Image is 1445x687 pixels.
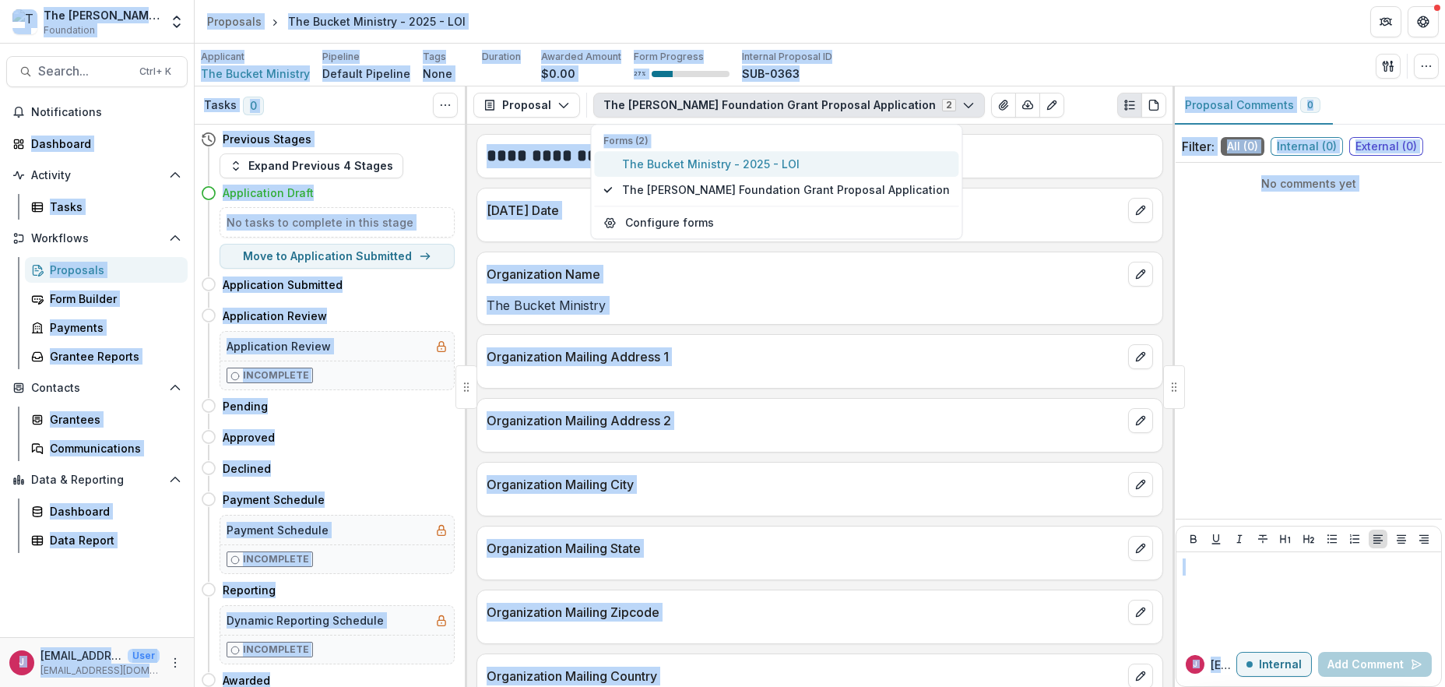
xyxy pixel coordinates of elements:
[603,135,949,149] p: Forms (2)
[31,382,163,395] span: Contacts
[593,93,985,118] button: The [PERSON_NAME] Foundation Grant Proposal Application2
[1349,137,1423,156] span: External ( 0 )
[227,612,384,629] h5: Dynamic Reporting Schedule
[487,347,1122,366] p: Organization Mailing Address 1
[50,199,175,215] div: Tasks
[487,667,1122,685] p: Organization Mailing Country
[223,308,327,324] h4: Application Review
[6,375,188,400] button: Open Contacts
[742,65,800,82] p: SUB-0363
[243,368,309,382] p: Incomplete
[25,315,188,340] a: Payments
[166,654,185,672] button: More
[1299,530,1318,548] button: Heading 2
[1370,6,1401,37] button: Partners
[166,6,188,37] button: Open entity switcher
[201,65,310,82] a: The Bucket Ministry
[220,153,403,178] button: Expand Previous 4 Stages
[227,338,331,354] h5: Application Review
[1276,530,1295,548] button: Heading 1
[6,100,188,125] button: Notifications
[50,348,175,365] div: Grantee Reports
[31,106,181,119] span: Notifications
[1318,652,1432,677] button: Add Comment
[31,474,163,487] span: Data & Reporting
[487,539,1122,558] p: Organization Mailing State
[1369,530,1387,548] button: Align Left
[31,232,163,245] span: Workflows
[473,93,580,118] button: Proposal
[31,169,163,182] span: Activity
[201,10,268,33] a: Proposals
[44,23,95,37] span: Foundation
[25,527,188,553] a: Data Report
[1128,536,1153,561] button: edit
[622,182,950,199] span: The [PERSON_NAME] Foundation Grant Proposal Application
[223,277,343,293] h4: Application Submitted
[742,50,832,64] p: Internal Proposal ID
[243,643,309,657] p: Incomplete
[50,503,175,520] div: Dashboard
[1182,175,1436,192] p: No comments yet
[227,214,448,231] h5: No tasks to complete in this stage
[433,93,458,118] button: Toggle View Cancelled Tasks
[1230,530,1249,548] button: Italicize
[1307,100,1313,111] span: 0
[1193,661,1197,668] div: jcline@bolickfoundation.org
[25,194,188,220] a: Tasks
[25,343,188,369] a: Grantee Reports
[622,157,950,173] span: The Bucket Ministry - 2025 - LOI
[50,532,175,548] div: Data Report
[25,407,188,432] a: Grantees
[487,296,1153,315] p: The Bucket Ministry
[223,185,314,201] h4: Application Draft
[1128,262,1153,287] button: edit
[1117,93,1142,118] button: Plaintext view
[1345,530,1364,548] button: Ordered List
[44,7,160,23] div: The [PERSON_NAME] Foundation
[541,65,575,82] p: $0.00
[204,99,237,112] h3: Tasks
[1207,530,1225,548] button: Underline
[136,63,174,80] div: Ctrl + K
[31,136,175,152] div: Dashboard
[1128,472,1153,497] button: edit
[128,649,160,663] p: User
[1211,657,1236,673] p: [EMAIL_ADDRESS][DOMAIN_NAME]
[19,657,25,668] div: jcline@bolickfoundation.org
[50,411,175,428] div: Grantees
[1141,93,1166,118] button: PDF view
[634,69,645,79] p: 27 %
[1408,6,1439,37] button: Get Help
[1039,93,1064,118] button: Edit as form
[50,319,175,336] div: Payments
[220,244,455,269] button: Move to Application Submitted
[1128,198,1153,223] button: edit
[223,429,275,446] h4: Approved
[1271,137,1343,156] span: Internal ( 0 )
[227,522,329,538] h5: Payment Schedule
[1128,600,1153,625] button: edit
[50,262,175,278] div: Proposals
[487,475,1122,494] p: Organization Mailing City
[201,50,244,64] p: Applicant
[487,201,1122,220] p: [DATE] Date
[1236,652,1312,677] button: Internal
[1323,530,1341,548] button: Bullet List
[541,50,621,64] p: Awarded Amount
[201,10,472,33] nav: breadcrumb
[25,499,188,524] a: Dashboard
[991,93,1016,118] button: View Attached Files
[288,13,466,30] div: The Bucket Ministry - 2025 - LOI
[1128,408,1153,433] button: edit
[6,226,188,251] button: Open Workflows
[6,56,188,87] button: Search...
[322,50,360,64] p: Pipeline
[487,603,1122,622] p: Organization Mailing Zipcode
[40,647,121,664] p: [EMAIL_ADDRESS][DOMAIN_NAME]
[487,411,1122,430] p: Organization Mailing Address 2
[423,50,446,64] p: Tags
[1259,658,1302,671] p: Internal
[25,257,188,283] a: Proposals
